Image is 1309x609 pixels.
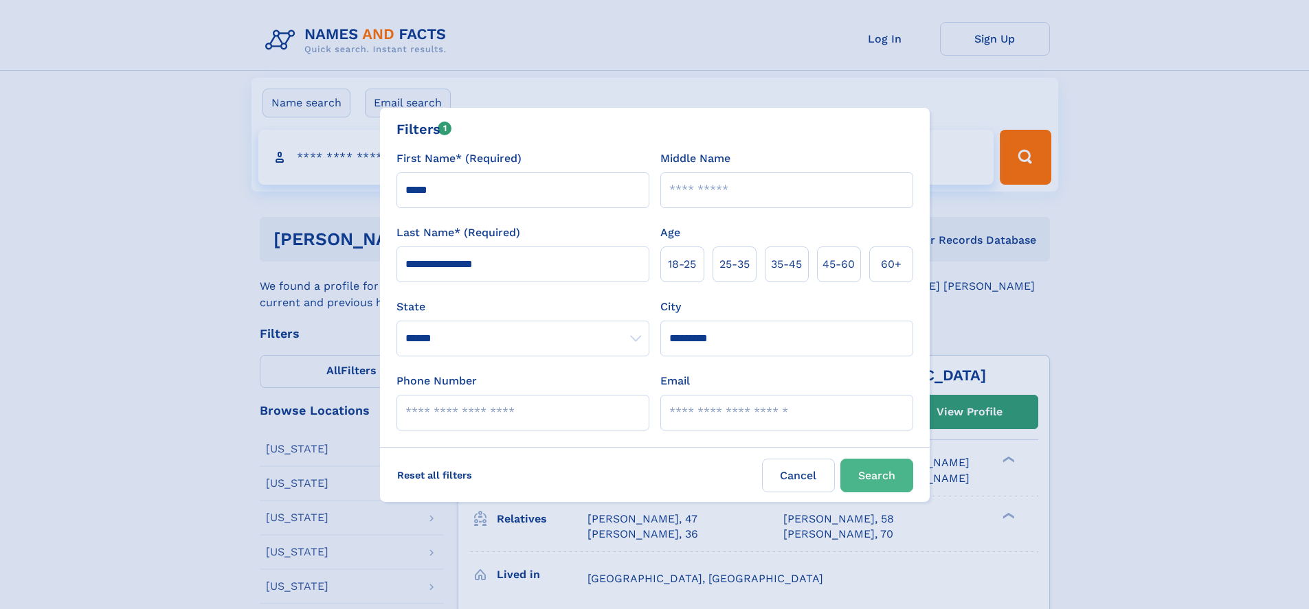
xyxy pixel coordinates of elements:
[388,459,481,492] label: Reset all filters
[881,256,902,273] span: 60+
[660,373,690,389] label: Email
[396,299,649,315] label: State
[762,459,835,492] label: Cancel
[719,256,750,273] span: 25‑35
[396,119,452,139] div: Filters
[396,373,477,389] label: Phone Number
[660,150,730,167] label: Middle Name
[771,256,802,273] span: 35‑45
[660,299,681,315] label: City
[823,256,855,273] span: 45‑60
[668,256,696,273] span: 18‑25
[660,225,680,241] label: Age
[840,459,913,492] button: Search
[396,150,522,167] label: First Name* (Required)
[396,225,520,241] label: Last Name* (Required)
